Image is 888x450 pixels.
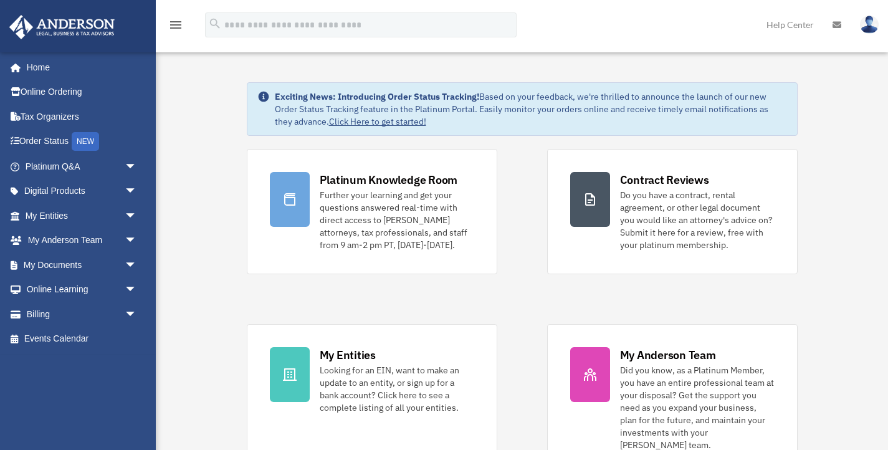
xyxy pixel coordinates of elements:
[275,91,479,102] strong: Exciting News: Introducing Order Status Tracking!
[9,129,156,155] a: Order StatusNEW
[620,172,709,188] div: Contract Reviews
[125,302,150,327] span: arrow_drop_down
[9,252,156,277] a: My Documentsarrow_drop_down
[125,228,150,254] span: arrow_drop_down
[9,302,156,327] a: Billingarrow_drop_down
[275,90,787,128] div: Based on your feedback, we're thrilled to announce the launch of our new Order Status Tracking fe...
[9,104,156,129] a: Tax Organizers
[620,189,775,251] div: Do you have a contract, rental agreement, or other legal document you would like an attorney's ad...
[125,277,150,303] span: arrow_drop_down
[320,189,474,251] div: Further your learning and get your questions answered real-time with direct access to [PERSON_NAM...
[125,179,150,204] span: arrow_drop_down
[72,132,99,151] div: NEW
[9,154,156,179] a: Platinum Q&Aarrow_drop_down
[860,16,879,34] img: User Pic
[320,347,376,363] div: My Entities
[9,80,156,105] a: Online Ordering
[9,228,156,253] a: My Anderson Teamarrow_drop_down
[547,149,798,274] a: Contract Reviews Do you have a contract, rental agreement, or other legal document you would like...
[9,179,156,204] a: Digital Productsarrow_drop_down
[125,203,150,229] span: arrow_drop_down
[125,252,150,278] span: arrow_drop_down
[208,17,222,31] i: search
[9,55,150,80] a: Home
[6,15,118,39] img: Anderson Advisors Platinum Portal
[168,22,183,32] a: menu
[9,277,156,302] a: Online Learningarrow_drop_down
[329,116,426,127] a: Click Here to get started!
[247,149,497,274] a: Platinum Knowledge Room Further your learning and get your questions answered real-time with dire...
[168,17,183,32] i: menu
[125,154,150,180] span: arrow_drop_down
[620,347,716,363] div: My Anderson Team
[320,172,458,188] div: Platinum Knowledge Room
[9,327,156,352] a: Events Calendar
[9,203,156,228] a: My Entitiesarrow_drop_down
[320,364,474,414] div: Looking for an EIN, want to make an update to an entity, or sign up for a bank account? Click her...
